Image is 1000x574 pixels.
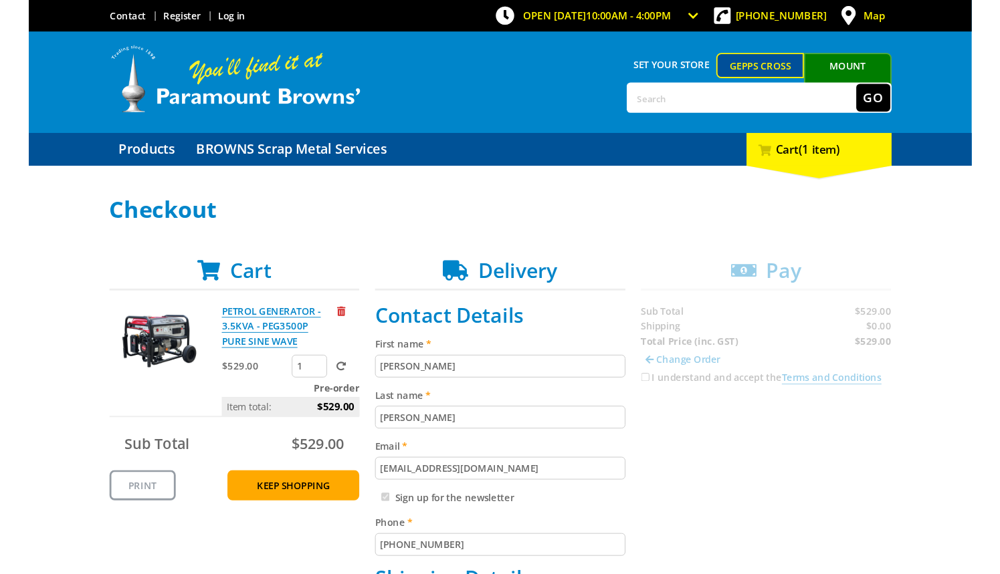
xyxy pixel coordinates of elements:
a: Go to the BROWNS Scrap Metal Services page [168,141,390,176]
h1: Checkout [86,209,915,236]
p: Pre-order [205,403,351,419]
span: 10:00am - 4:00pm [591,9,682,24]
a: Log in [201,10,230,23]
span: (1 item) [817,150,861,166]
span: $529.00 [278,460,334,481]
button: Go [878,89,914,118]
a: Keep Shopping [211,498,351,531]
a: Mount [PERSON_NAME] [822,56,915,107]
span: $529.00 [306,421,345,441]
a: Go to the registration page [143,10,183,23]
p: $529.00 [205,380,276,396]
span: Set your store [634,56,730,80]
label: Email [367,465,633,481]
h2: Contact Details [367,321,633,347]
label: Last name [367,411,633,427]
input: Search [635,89,878,118]
label: Sign up for the newsletter [389,521,514,534]
label: Phone [367,546,633,562]
img: PETROL GENERATOR - 3.5KVA - PEG3500P PURE SINE WAVE [98,321,179,402]
p: Item total: [205,421,351,441]
img: Paramount Browns' [86,47,353,121]
span: Cart [213,272,258,301]
a: Gepps Cross [729,56,822,83]
label: First name [367,357,633,373]
a: Go to the Contact page [86,10,124,23]
input: Please enter your email address. [367,484,633,509]
div: Cart [761,141,915,176]
span: Sub Total [102,460,171,481]
input: Please enter your first name. [367,376,633,400]
span: OPEN [DATE] [524,9,682,24]
a: Print [86,498,156,531]
input: Please enter your last name. [367,430,633,454]
span: Delivery [477,272,561,301]
a: Go to the Products page [86,141,165,176]
a: Remove from cart [327,323,336,336]
a: PETROL GENERATOR - 3.5KVA - PEG3500P PURE SINE WAVE [205,323,310,369]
